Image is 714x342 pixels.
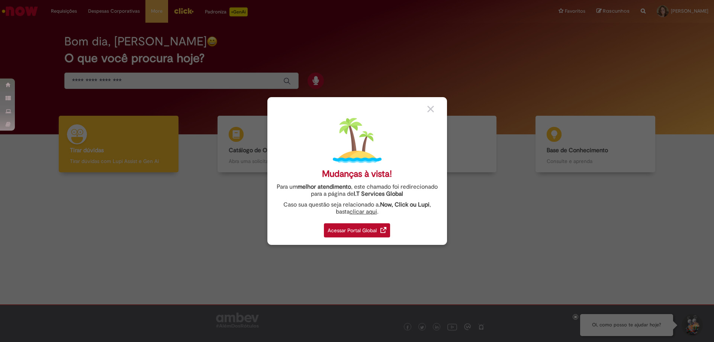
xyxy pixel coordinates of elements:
div: Caso sua questão seja relacionado a , basta . [273,201,441,215]
a: I.T Services Global [354,186,403,198]
a: clicar aqui [350,204,377,215]
img: redirect_link.png [380,227,386,233]
div: Acessar Portal Global [324,223,390,237]
strong: melhor atendimento [297,183,351,191]
div: Mudanças à vista! [322,169,392,179]
strong: .Now, Click ou Lupi [379,201,430,208]
a: Acessar Portal Global [324,219,390,237]
img: close_button_grey.png [427,106,434,112]
img: island.png [333,116,382,165]
div: Para um , este chamado foi redirecionado para a página de [273,183,441,198]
